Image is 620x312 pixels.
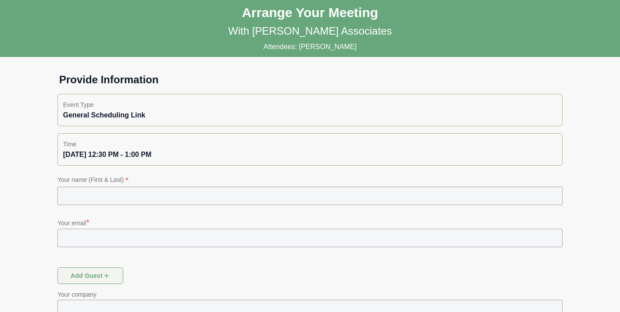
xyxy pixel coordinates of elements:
[63,99,557,110] p: Event Type
[52,73,568,87] h1: Provide Information
[57,289,563,300] p: Your company
[57,267,123,284] button: Add guest
[264,42,357,52] p: Attendees: [PERSON_NAME]
[70,267,111,284] span: Add guest
[57,174,563,187] p: Your name (First & Last)
[57,216,563,229] p: Your email
[63,149,557,160] div: [DATE] 12:30 PM - 1:00 PM
[63,110,557,121] div: General Scheduling Link
[63,139,557,149] p: Time
[228,24,392,38] p: With [PERSON_NAME] Associates
[242,5,378,21] h1: Arrange Your Meeting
